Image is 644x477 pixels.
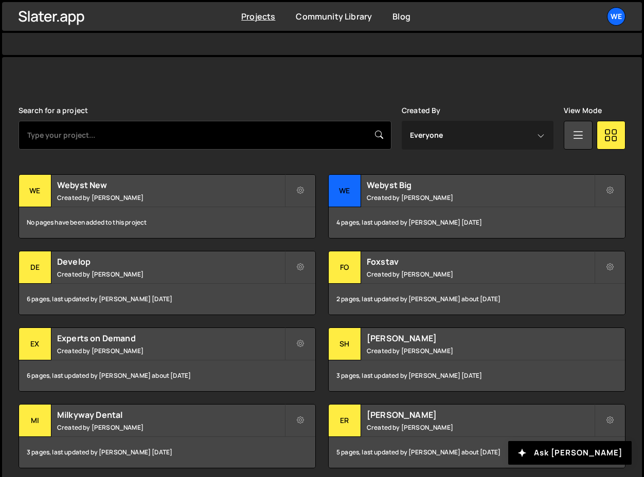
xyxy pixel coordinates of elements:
a: We Webyst Big Created by [PERSON_NAME] 4 pages, last updated by [PERSON_NAME] [DATE] [328,174,625,238]
button: Ask [PERSON_NAME] [508,441,632,465]
a: Projects [241,11,275,22]
small: Created by [PERSON_NAME] [367,346,594,355]
div: 3 pages, last updated by [PERSON_NAME] [DATE] [19,437,315,468]
small: Created by [PERSON_NAME] [57,193,284,202]
div: 6 pages, last updated by [PERSON_NAME] [DATE] [19,284,315,315]
label: Search for a project [19,106,88,115]
a: Fo Foxstav Created by [PERSON_NAME] 2 pages, last updated by [PERSON_NAME] about [DATE] [328,251,625,315]
div: 2 pages, last updated by [PERSON_NAME] about [DATE] [329,284,625,315]
a: Mi Milkyway Dental Created by [PERSON_NAME] 3 pages, last updated by [PERSON_NAME] [DATE] [19,404,316,468]
h2: Develop [57,256,284,267]
h2: Webyst New [57,179,284,191]
a: Ex Experts on Demand Created by [PERSON_NAME] 6 pages, last updated by [PERSON_NAME] about [DATE] [19,327,316,392]
div: Ex [19,328,51,360]
div: We [19,175,51,207]
a: We Webyst New Created by [PERSON_NAME] No pages have been added to this project [19,174,316,238]
small: Created by [PERSON_NAME] [367,423,594,432]
h2: Foxstav [367,256,594,267]
div: Sh [329,328,361,360]
small: Created by [PERSON_NAME] [367,193,594,202]
h2: [PERSON_NAME] [367,409,594,420]
div: 4 pages, last updated by [PERSON_NAME] [DATE] [329,207,625,238]
div: We [329,175,361,207]
label: View Mode [564,106,602,115]
div: Fo [329,251,361,284]
small: Created by [PERSON_NAME] [57,346,284,355]
a: Community Library [296,11,372,22]
small: Created by [PERSON_NAME] [57,423,284,432]
h2: Milkyway Dental [57,409,284,420]
input: Type your project... [19,121,391,150]
h2: Webyst Big [367,179,594,191]
h2: [PERSON_NAME] [367,333,594,344]
div: Er [329,405,361,437]
h2: Experts on Demand [57,333,284,344]
small: Created by [PERSON_NAME] [367,270,594,279]
div: 3 pages, last updated by [PERSON_NAME] [DATE] [329,360,625,391]
div: 5 pages, last updated by [PERSON_NAME] about [DATE] [329,437,625,468]
small: Created by [PERSON_NAME] [57,270,284,279]
label: Created By [402,106,441,115]
div: 6 pages, last updated by [PERSON_NAME] about [DATE] [19,360,315,391]
a: Blog [392,11,410,22]
a: Er [PERSON_NAME] Created by [PERSON_NAME] 5 pages, last updated by [PERSON_NAME] about [DATE] [328,404,625,468]
a: We [607,7,625,26]
div: Mi [19,405,51,437]
div: No pages have been added to this project [19,207,315,238]
a: Sh [PERSON_NAME] Created by [PERSON_NAME] 3 pages, last updated by [PERSON_NAME] [DATE] [328,327,625,392]
div: De [19,251,51,284]
a: De Develop Created by [PERSON_NAME] 6 pages, last updated by [PERSON_NAME] [DATE] [19,251,316,315]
